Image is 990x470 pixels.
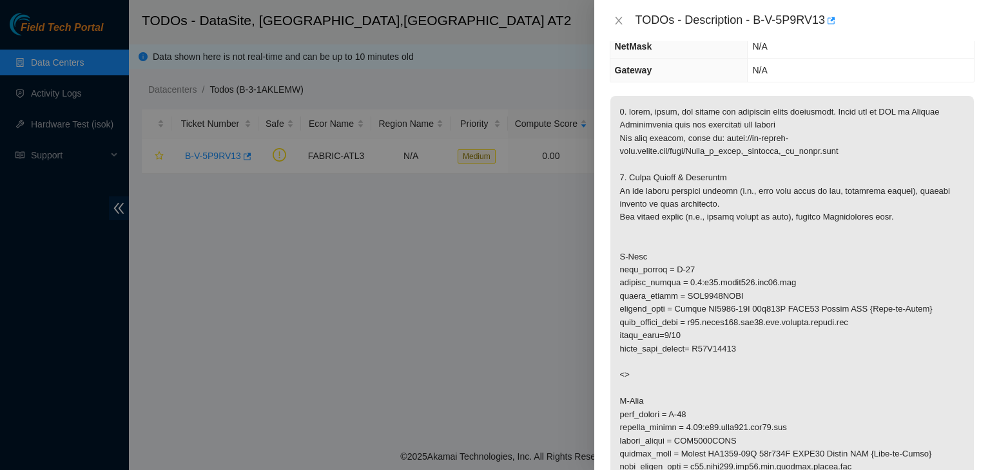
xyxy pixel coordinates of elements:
span: N/A [752,41,767,52]
span: NetMask [615,41,652,52]
span: N/A [752,65,767,75]
span: Gateway [615,65,652,75]
span: close [614,15,624,26]
button: Close [610,15,628,27]
div: TODOs - Description - B-V-5P9RV13 [636,10,975,31]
